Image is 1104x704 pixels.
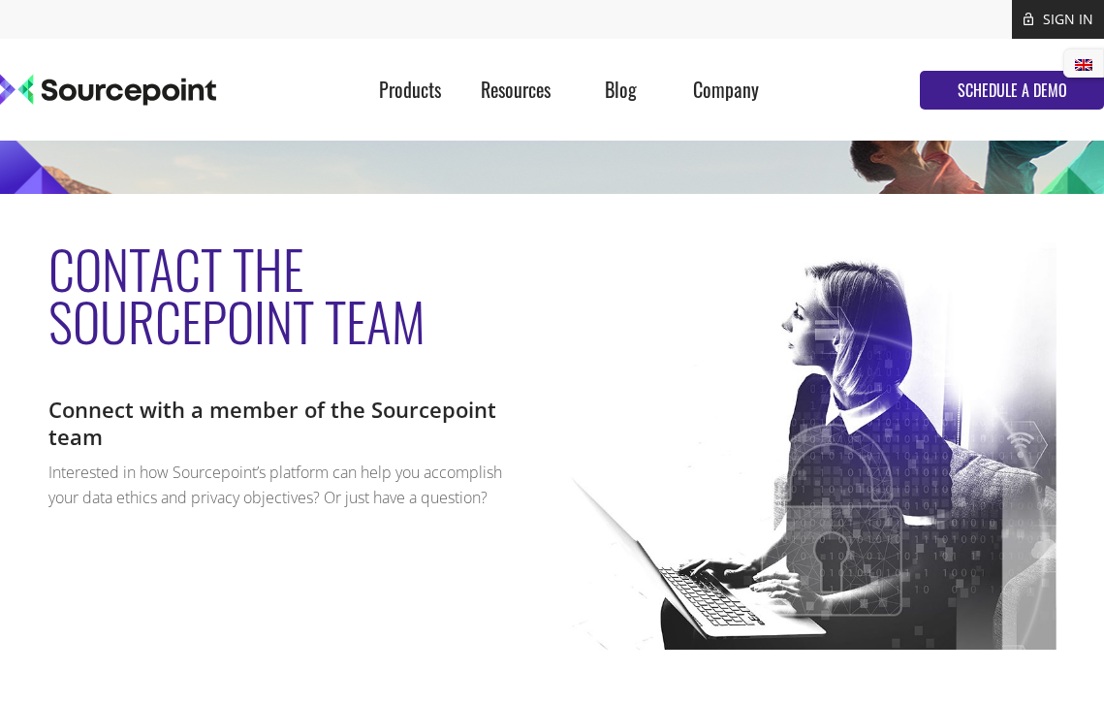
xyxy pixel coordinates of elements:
[1024,12,1033,26] img: lock.svg
[674,39,779,141] div: Company
[48,396,533,450] p: Connect with a member of the Sourcepoint team
[552,242,1057,650] img: consent-optimation_960px.jpg
[48,460,533,510] p: Interested in how Sourcepoint’s platform can help you accomplish your data ethics and privacy obj...
[920,71,1104,110] a: SCHEDULE A DEMO
[1075,59,1092,71] img: English
[462,39,568,141] div: Resources
[48,242,552,347] h1: CONTACT THE SOURCEPOINT TEAM
[357,39,462,141] div: Products
[1043,10,1093,28] a: SIGN IN
[568,39,674,141] div: Blog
